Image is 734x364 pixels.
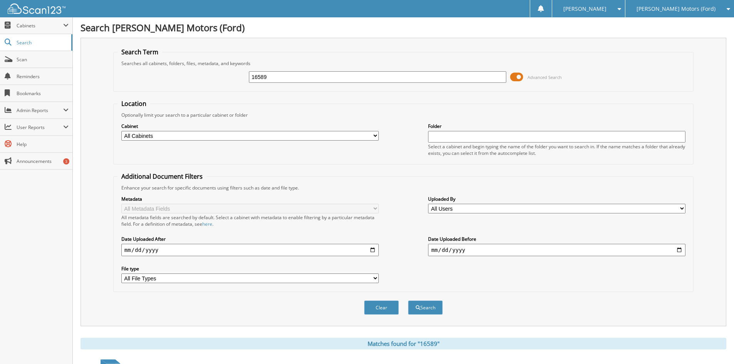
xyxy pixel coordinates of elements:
[17,56,69,63] span: Scan
[428,244,685,256] input: end
[563,7,606,11] span: [PERSON_NAME]
[17,124,63,131] span: User Reports
[118,172,207,181] legend: Additional Document Filters
[428,236,685,242] label: Date Uploaded Before
[17,73,69,80] span: Reminders
[121,236,379,242] label: Date Uploaded After
[121,265,379,272] label: File type
[17,90,69,97] span: Bookmarks
[408,300,443,315] button: Search
[364,300,399,315] button: Clear
[17,39,67,46] span: Search
[17,22,63,29] span: Cabinets
[81,21,726,34] h1: Search [PERSON_NAME] Motors (Ford)
[121,214,379,227] div: All metadata fields are searched by default. Select a cabinet with metadata to enable filtering b...
[121,244,379,256] input: start
[8,3,66,14] img: scan123-logo-white.svg
[63,158,69,164] div: 3
[118,185,689,191] div: Enhance your search for specific documents using filters such as date and file type.
[17,158,69,164] span: Announcements
[121,196,379,202] label: Metadata
[118,99,150,108] legend: Location
[202,221,212,227] a: here
[428,143,685,156] div: Select a cabinet and begin typing the name of the folder you want to search in. If the name match...
[428,196,685,202] label: Uploaded By
[428,123,685,129] label: Folder
[118,60,689,67] div: Searches all cabinets, folders, files, metadata, and keywords
[81,338,726,349] div: Matches found for "16589"
[637,7,716,11] span: [PERSON_NAME] Motors (Ford)
[121,123,379,129] label: Cabinet
[118,112,689,118] div: Optionally limit your search to a particular cabinet or folder
[118,48,162,56] legend: Search Term
[527,74,562,80] span: Advanced Search
[17,141,69,148] span: Help
[17,107,63,114] span: Admin Reports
